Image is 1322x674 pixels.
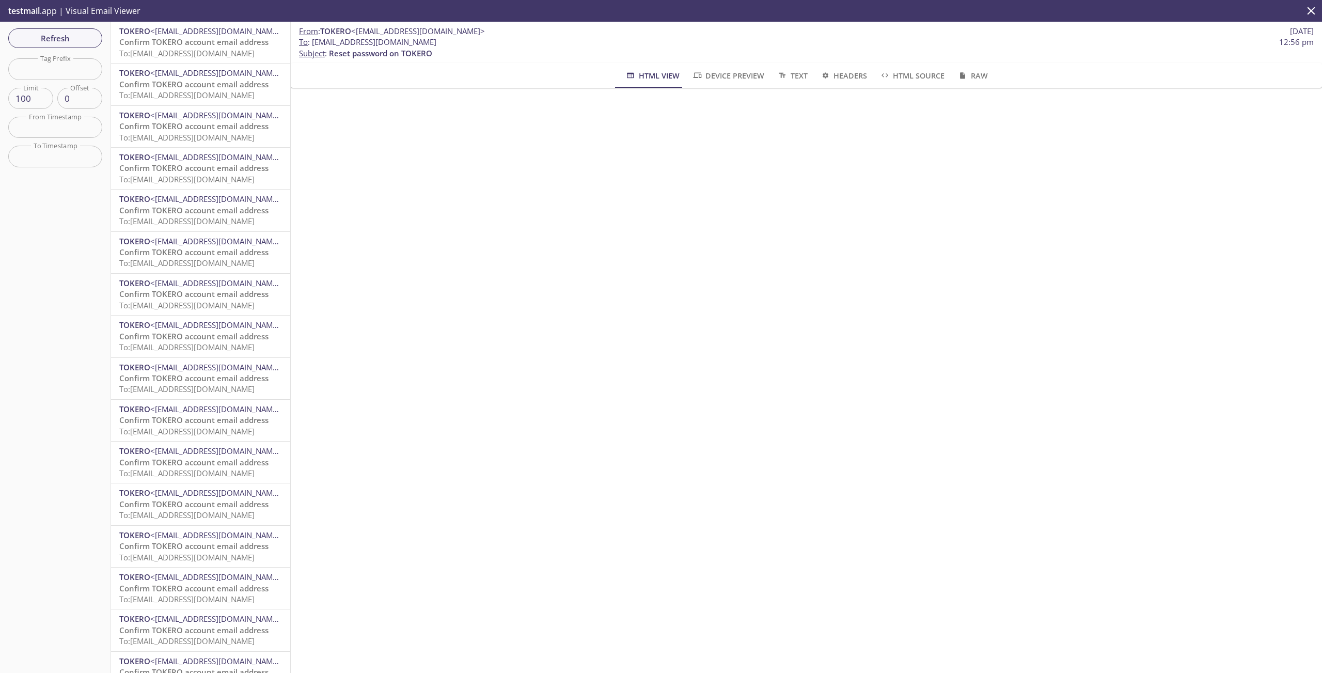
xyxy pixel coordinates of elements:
span: <[EMAIL_ADDRESS][DOMAIN_NAME]> [150,614,284,624]
span: To [299,37,308,47]
span: Confirm TOKERO account email address [119,499,269,509]
span: TOKERO [119,194,150,204]
span: TOKERO [119,614,150,624]
span: TOKERO [119,236,150,246]
div: TOKERO<[EMAIL_ADDRESS][DOMAIN_NAME]>Confirm TOKERO account email addressTo:[EMAIL_ADDRESS][DOMAIN... [111,568,290,609]
span: To: [EMAIL_ADDRESS][DOMAIN_NAME] [119,90,255,100]
div: TOKERO<[EMAIL_ADDRESS][DOMAIN_NAME]>Confirm TOKERO account email addressTo:[EMAIL_ADDRESS][DOMAIN... [111,442,290,483]
span: Confirm TOKERO account email address [119,163,269,173]
span: <[EMAIL_ADDRESS][DOMAIN_NAME]> [150,110,284,120]
span: <[EMAIL_ADDRESS][DOMAIN_NAME]> [150,362,284,372]
span: Confirm TOKERO account email address [119,289,269,299]
span: Confirm TOKERO account email address [119,625,269,635]
span: Confirm TOKERO account email address [119,205,269,215]
span: TOKERO [119,320,150,330]
span: : [299,26,485,37]
div: TOKERO<[EMAIL_ADDRESS][DOMAIN_NAME]>Confirm TOKERO account email addressTo:[EMAIL_ADDRESS][DOMAIN... [111,148,290,189]
span: To: [EMAIL_ADDRESS][DOMAIN_NAME] [119,594,255,604]
span: To: [EMAIL_ADDRESS][DOMAIN_NAME] [119,636,255,646]
span: <[EMAIL_ADDRESS][DOMAIN_NAME]> [150,278,284,288]
span: <[EMAIL_ADDRESS][DOMAIN_NAME]> [150,26,284,36]
span: Confirm TOKERO account email address [119,247,269,257]
span: <[EMAIL_ADDRESS][DOMAIN_NAME]> [150,194,284,204]
span: Headers [820,69,867,82]
span: Device Preview [692,69,764,82]
div: TOKERO<[EMAIL_ADDRESS][DOMAIN_NAME]>Confirm TOKERO account email addressTo:[EMAIL_ADDRESS][DOMAIN... [111,526,290,567]
p: : [299,37,1314,59]
span: TOKERO [119,110,150,120]
span: Confirm TOKERO account email address [119,583,269,593]
span: TOKERO [119,68,150,78]
div: TOKERO<[EMAIL_ADDRESS][DOMAIN_NAME]>Confirm TOKERO account email addressTo:[EMAIL_ADDRESS][DOMAIN... [111,609,290,651]
div: TOKERO<[EMAIL_ADDRESS][DOMAIN_NAME]>Confirm TOKERO account email addressTo:[EMAIL_ADDRESS][DOMAIN... [111,358,290,399]
span: <[EMAIL_ADDRESS][DOMAIN_NAME]> [150,446,284,456]
span: From [299,26,318,36]
span: Confirm TOKERO account email address [119,373,269,383]
div: TOKERO<[EMAIL_ADDRESS][DOMAIN_NAME]>Confirm TOKERO account email addressTo:[EMAIL_ADDRESS][DOMAIN... [111,22,290,63]
span: TOKERO [119,404,150,414]
span: TOKERO [119,362,150,372]
span: TOKERO [119,530,150,540]
span: TOKERO [119,152,150,162]
span: Confirm TOKERO account email address [119,79,269,89]
span: To: [EMAIL_ADDRESS][DOMAIN_NAME] [119,216,255,226]
span: To: [EMAIL_ADDRESS][DOMAIN_NAME] [119,174,255,184]
span: Subject [299,48,325,58]
span: <[EMAIL_ADDRESS][DOMAIN_NAME]> [150,68,284,78]
span: To: [EMAIL_ADDRESS][DOMAIN_NAME] [119,342,255,352]
span: To: [EMAIL_ADDRESS][DOMAIN_NAME] [119,384,255,394]
span: To: [EMAIL_ADDRESS][DOMAIN_NAME] [119,48,255,58]
span: TOKERO [119,446,150,456]
span: To: [EMAIL_ADDRESS][DOMAIN_NAME] [119,426,255,436]
span: Refresh [17,32,94,45]
span: TOKERO [119,488,150,498]
span: [DATE] [1290,26,1314,37]
span: To: [EMAIL_ADDRESS][DOMAIN_NAME] [119,132,255,143]
span: Confirm TOKERO account email address [119,457,269,467]
span: <[EMAIL_ADDRESS][DOMAIN_NAME]> [150,488,284,498]
span: Confirm TOKERO account email address [119,331,269,341]
span: TOKERO [119,656,150,666]
div: TOKERO<[EMAIL_ADDRESS][DOMAIN_NAME]>Confirm TOKERO account email addressTo:[EMAIL_ADDRESS][DOMAIN... [111,64,290,105]
span: Text [777,69,807,82]
span: <[EMAIL_ADDRESS][DOMAIN_NAME]> [150,152,284,162]
span: HTML Source [879,69,945,82]
span: Confirm TOKERO account email address [119,415,269,425]
span: Raw [957,69,987,82]
span: : [EMAIL_ADDRESS][DOMAIN_NAME] [299,37,436,48]
span: To: [EMAIL_ADDRESS][DOMAIN_NAME] [119,300,255,310]
div: TOKERO<[EMAIL_ADDRESS][DOMAIN_NAME]>Confirm TOKERO account email addressTo:[EMAIL_ADDRESS][DOMAIN... [111,483,290,525]
div: TOKERO<[EMAIL_ADDRESS][DOMAIN_NAME]>Confirm TOKERO account email addressTo:[EMAIL_ADDRESS][DOMAIN... [111,274,290,315]
span: Confirm TOKERO account email address [119,541,269,551]
div: TOKERO<[EMAIL_ADDRESS][DOMAIN_NAME]>Confirm TOKERO account email addressTo:[EMAIL_ADDRESS][DOMAIN... [111,400,290,441]
div: TOKERO<[EMAIL_ADDRESS][DOMAIN_NAME]>Confirm TOKERO account email addressTo:[EMAIL_ADDRESS][DOMAIN... [111,316,290,357]
span: <[EMAIL_ADDRESS][DOMAIN_NAME]> [150,530,284,540]
span: <[EMAIL_ADDRESS][DOMAIN_NAME]> [150,320,284,330]
span: To: [EMAIL_ADDRESS][DOMAIN_NAME] [119,510,255,520]
span: <[EMAIL_ADDRESS][DOMAIN_NAME]> [150,572,284,582]
span: To: [EMAIL_ADDRESS][DOMAIN_NAME] [119,552,255,562]
div: TOKERO<[EMAIL_ADDRESS][DOMAIN_NAME]>Confirm TOKERO account email addressTo:[EMAIL_ADDRESS][DOMAIN... [111,232,290,273]
span: Reset password on TOKERO [329,48,432,58]
span: 12:56 pm [1279,37,1314,48]
span: <[EMAIL_ADDRESS][DOMAIN_NAME]> [150,404,284,414]
div: TOKERO<[EMAIL_ADDRESS][DOMAIN_NAME]>Confirm TOKERO account email addressTo:[EMAIL_ADDRESS][DOMAIN... [111,106,290,147]
div: TOKERO<[EMAIL_ADDRESS][DOMAIN_NAME]>Confirm TOKERO account email addressTo:[EMAIL_ADDRESS][DOMAIN... [111,190,290,231]
span: <[EMAIL_ADDRESS][DOMAIN_NAME]> [351,26,485,36]
span: TOKERO [119,26,150,36]
span: testmail [8,5,40,17]
span: <[EMAIL_ADDRESS][DOMAIN_NAME]> [150,656,284,666]
span: HTML View [625,69,679,82]
span: To: [EMAIL_ADDRESS][DOMAIN_NAME] [119,468,255,478]
span: TOKERO [320,26,351,36]
span: Confirm TOKERO account email address [119,37,269,47]
span: To: [EMAIL_ADDRESS][DOMAIN_NAME] [119,258,255,268]
span: Confirm TOKERO account email address [119,121,269,131]
span: <[EMAIL_ADDRESS][DOMAIN_NAME]> [150,236,284,246]
span: TOKERO [119,278,150,288]
button: Refresh [8,28,102,48]
span: TOKERO [119,572,150,582]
